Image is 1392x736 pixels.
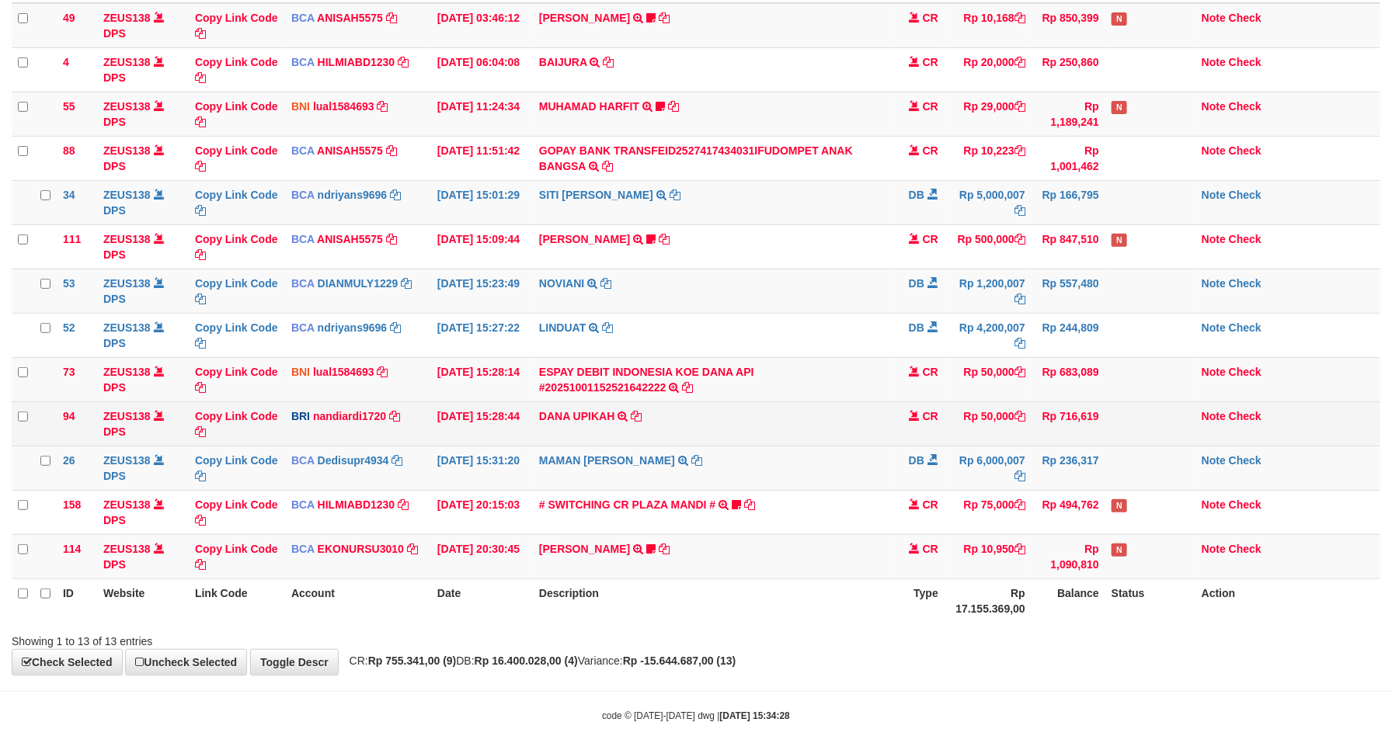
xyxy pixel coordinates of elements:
a: Copy Dedisupr4934 to clipboard [391,454,402,467]
a: ZEUS138 [103,321,151,334]
a: Check [1229,543,1261,555]
a: Check [1229,366,1261,378]
span: DB [909,454,924,467]
td: [DATE] 15:27:22 [431,313,533,357]
a: Copy Rp 50,000 to clipboard [1014,410,1025,422]
a: Copy Rp 20,000 to clipboard [1014,56,1025,68]
a: ZEUS138 [103,454,151,467]
a: Copy Link Code [195,454,278,482]
th: Status [1105,578,1195,623]
td: [DATE] 11:24:34 [431,92,533,136]
td: DPS [97,490,189,534]
a: Check [1229,410,1261,422]
a: Copy DIANMULY1229 to clipboard [401,277,412,290]
td: DPS [97,269,189,313]
td: DPS [97,401,189,446]
a: ndriyans9696 [318,189,388,201]
td: DPS [97,534,189,578]
a: Copy EKONURSU3010 to clipboard [407,543,418,555]
span: BNI [291,366,310,378]
a: SITI [PERSON_NAME] [539,189,653,201]
a: Copy HILMIABD1230 to clipboard [398,56,409,68]
td: Rp 50,000 [945,357,1032,401]
a: lual1584693 [313,366,374,378]
a: Copy ndriyans9696 to clipboard [390,189,401,201]
span: Has Note [1112,12,1127,26]
span: BCA [291,189,315,201]
td: DPS [97,92,189,136]
a: Copy NOVIANI to clipboard [600,277,611,290]
td: Rp 6,000,007 [945,446,1032,490]
span: CR: DB: Variance: [342,654,736,667]
span: Has Note [1112,499,1127,512]
a: Copy Rp 10,950 to clipboard [1014,543,1025,555]
span: CR [923,233,938,245]
a: Copy Rp 10,168 to clipboard [1014,12,1025,24]
a: ZEUS138 [103,189,151,201]
a: Check [1229,189,1261,201]
th: Balance [1032,578,1105,623]
strong: [DATE] 15:34:28 [720,710,790,721]
span: BCA [291,321,315,334]
th: Account [285,578,431,623]
a: Note [1202,100,1226,113]
a: Copy BAIJURA to clipboard [604,56,614,68]
a: [PERSON_NAME] [539,233,630,245]
a: ZEUS138 [103,366,151,378]
a: ZEUS138 [103,100,151,113]
span: 114 [63,543,81,555]
a: [PERSON_NAME] [539,543,630,555]
td: Rp 5,000,007 [945,180,1032,224]
a: Note [1202,454,1226,467]
td: DPS [97,47,189,92]
a: Copy DANA UPIKAH to clipboard [631,410,642,422]
a: Note [1202,12,1226,24]
a: Copy Rp 50,000 to clipboard [1014,366,1025,378]
td: [DATE] 20:30:45 [431,534,533,578]
td: [DATE] 20:15:03 [431,490,533,534]
span: BCA [291,498,315,511]
span: 88 [63,144,75,157]
td: [DATE] 15:28:14 [431,357,533,401]
td: Rp 1,001,462 [1032,136,1105,180]
a: Copy Rp 1,200,007 to clipboard [1014,293,1025,305]
td: Rp 683,089 [1032,357,1105,401]
td: Rp 10,168 [945,3,1032,48]
a: ESPAY DEBIT INDONESIA KOE DANA API #20251001152521642222 [539,366,754,394]
th: Link Code [189,578,285,623]
a: Copy Rp 75,000 to clipboard [1014,498,1025,511]
span: 158 [63,498,81,511]
a: lual1584693 [313,100,374,113]
a: Note [1202,277,1226,290]
a: [PERSON_NAME] [539,12,630,24]
a: Copy Rp 5,000,007 to clipboard [1014,204,1025,217]
a: MUHAMAD HARFIT [539,100,639,113]
th: Date [431,578,533,623]
a: ZEUS138 [103,543,151,555]
a: Copy Link Code [195,321,278,349]
a: Copy Rp 500,000 to clipboard [1014,233,1025,245]
a: Copy Link Code [195,498,278,526]
a: # SWITCHING CR PLAZA MANDI # [539,498,715,511]
span: 49 [63,12,75,24]
span: BCA [291,144,315,157]
a: Copy SITI NURLITA SAPIT to clipboard [670,189,680,201]
th: Action [1195,578,1380,623]
a: ZEUS138 [103,498,151,511]
a: ZEUS138 [103,12,151,24]
th: Type [890,578,945,623]
a: ANISAH5575 [317,12,383,24]
td: Rp 1,200,007 [945,269,1032,313]
a: ZEUS138 [103,56,151,68]
a: Copy INA PAUJANAH to clipboard [659,12,670,24]
a: Note [1202,543,1226,555]
a: Copy MAMAN AGUSTIAN to clipboard [691,454,702,467]
td: DPS [97,3,189,48]
a: Check Selected [12,649,123,675]
span: CR [923,12,938,24]
td: Rp 1,189,241 [1032,92,1105,136]
a: Copy Link Code [195,189,278,217]
td: Rp 250,860 [1032,47,1105,92]
td: Rp 166,795 [1032,180,1105,224]
td: Rp 50,000 [945,401,1032,446]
